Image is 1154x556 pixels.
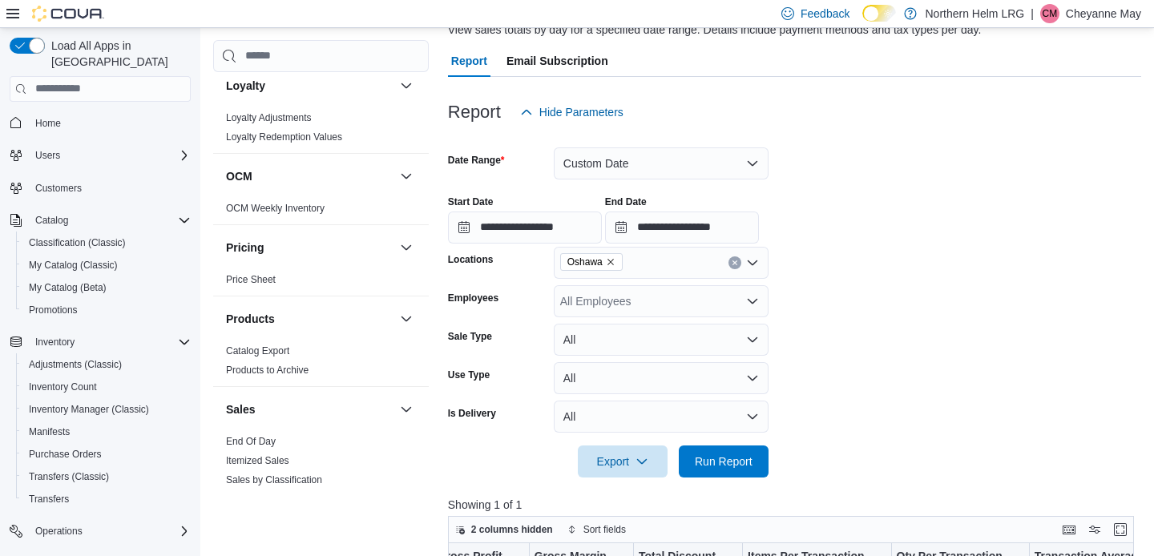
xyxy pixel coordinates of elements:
[226,203,325,214] a: OCM Weekly Inventory
[22,377,191,397] span: Inventory Count
[746,256,759,269] button: Open list of options
[35,149,60,162] span: Users
[29,113,191,133] span: Home
[29,146,191,165] span: Users
[561,520,632,539] button: Sort fields
[554,362,769,394] button: All
[226,168,252,184] h3: OCM
[448,407,496,420] label: Is Delivery
[16,376,197,398] button: Inventory Count
[29,211,191,230] span: Catalog
[213,199,429,224] div: OCM
[29,211,75,230] button: Catalog
[448,212,602,244] input: Press the down key to open a popover containing a calendar.
[22,377,103,397] a: Inventory Count
[448,195,494,208] label: Start Date
[567,254,603,270] span: Oshawa
[226,365,309,376] a: Products to Archive
[22,300,84,320] a: Promotions
[29,381,97,393] span: Inventory Count
[801,6,849,22] span: Feedback
[16,443,197,465] button: Purchase Orders
[16,276,197,299] button: My Catalog (Beta)
[226,240,264,256] h3: Pricing
[29,403,149,416] span: Inventory Manager (Classic)
[16,353,197,376] button: Adjustments (Classic)
[448,103,501,122] h3: Report
[22,233,132,252] a: Classification (Classic)
[226,240,393,256] button: Pricing
[22,445,191,464] span: Purchase Orders
[583,523,626,536] span: Sort fields
[29,179,88,198] a: Customers
[22,467,191,486] span: Transfers (Classic)
[22,256,124,275] a: My Catalog (Classic)
[29,178,191,198] span: Customers
[1066,4,1141,23] p: Cheyanne May
[16,254,197,276] button: My Catalog (Classic)
[16,232,197,254] button: Classification (Classic)
[29,146,67,165] button: Users
[22,400,191,419] span: Inventory Manager (Classic)
[22,467,115,486] a: Transfers (Classic)
[35,214,68,227] span: Catalog
[22,400,155,419] a: Inventory Manager (Classic)
[448,154,505,167] label: Date Range
[35,525,83,538] span: Operations
[22,355,128,374] a: Adjustments (Classic)
[22,355,191,374] span: Adjustments (Classic)
[22,278,191,297] span: My Catalog (Beta)
[22,422,76,441] a: Manifests
[1059,520,1079,539] button: Keyboard shortcuts
[746,295,759,308] button: Open list of options
[226,311,275,327] h3: Products
[16,421,197,443] button: Manifests
[679,445,769,477] button: Run Report
[397,309,416,328] button: Products
[29,448,102,461] span: Purchase Orders
[1031,4,1034,23] p: |
[448,369,490,381] label: Use Type
[226,401,393,417] button: Sales
[29,236,126,249] span: Classification (Classic)
[3,144,197,167] button: Users
[29,332,191,352] span: Inventory
[448,497,1141,513] p: Showing 1 of 1
[22,490,75,509] a: Transfers
[1111,520,1130,539] button: Enter fullscreen
[1042,4,1057,23] span: CM
[32,6,104,22] img: Cova
[226,274,276,285] a: Price Sheet
[29,522,89,541] button: Operations
[29,281,107,294] span: My Catalog (Beta)
[29,522,191,541] span: Operations
[554,401,769,433] button: All
[35,117,61,130] span: Home
[35,336,75,349] span: Inventory
[29,114,67,133] a: Home
[397,167,416,186] button: OCM
[22,256,191,275] span: My Catalog (Classic)
[728,256,741,269] button: Clear input
[226,131,342,143] a: Loyalty Redemption Values
[16,465,197,488] button: Transfers (Classic)
[1040,4,1059,23] div: Cheyanne May
[448,22,982,38] div: View sales totals by day for a specified date range. Details include payment methods and tax type...
[22,490,191,509] span: Transfers
[578,445,668,477] button: Export
[587,445,658,477] span: Export
[16,398,197,421] button: Inventory Manager (Classic)
[22,445,108,464] a: Purchase Orders
[213,341,429,386] div: Products
[29,259,118,272] span: My Catalog (Classic)
[695,453,753,469] span: Run Report
[471,523,553,536] span: 2 columns hidden
[29,493,69,506] span: Transfers
[226,78,265,94] h3: Loyalty
[448,253,494,266] label: Locations
[3,520,197,542] button: Operations
[226,455,289,466] a: Itemized Sales
[397,76,416,95] button: Loyalty
[16,299,197,321] button: Promotions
